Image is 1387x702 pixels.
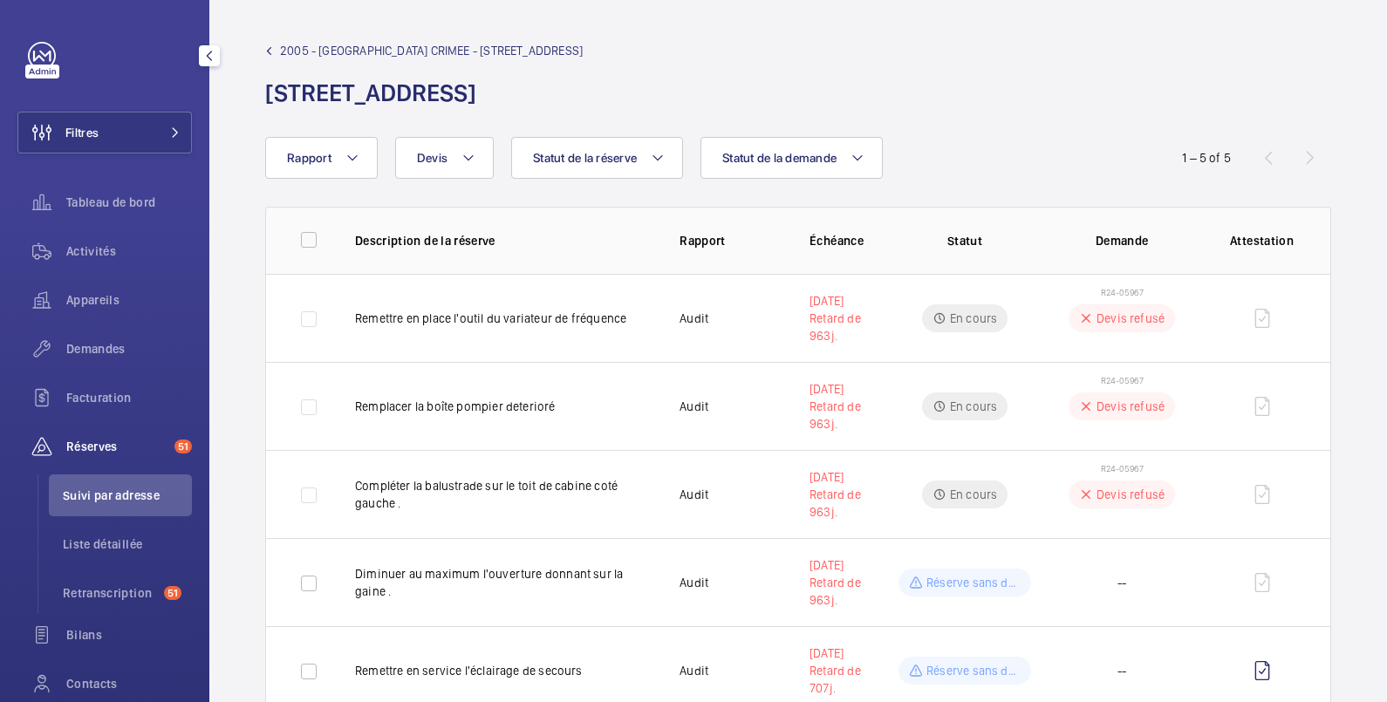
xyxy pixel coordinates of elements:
span: Activités [66,242,192,260]
span: 51 [164,586,181,600]
span: Devis [417,151,448,165]
button: Filtres [17,112,192,153]
p: En cours [950,486,997,503]
div: Retard de 707j. [810,662,886,697]
p: Audit [680,310,708,327]
p: Compléter la balustrade sur le toit de cabine coté gauche . [355,477,652,512]
span: Retranscription [63,584,157,602]
span: Contacts [66,675,192,692]
p: Attestation [1228,232,1295,249]
span: 2005 - [GEOGRAPHIC_DATA] CRIMEE - [STREET_ADDRESS] [280,42,583,59]
p: Audit [680,486,708,503]
p: Réserve sans demande [926,662,1021,679]
p: En cours [950,398,997,415]
span: Facturation [66,389,192,406]
span: -- [1117,574,1126,591]
span: Liste détaillée [63,535,192,553]
p: Audit [680,574,708,591]
span: Appareils [66,291,192,309]
span: Statut de la réserve [533,151,637,165]
span: R24-05967 [1101,463,1144,474]
p: Remettre en service l'éclairage de secours [355,662,652,679]
button: Statut de la réserve [511,137,683,179]
h1: [STREET_ADDRESS] [265,77,583,109]
button: Rapport [265,137,378,179]
p: Rapport [680,232,782,249]
div: Retard de 963j. [810,574,886,609]
span: Demandes [66,340,192,358]
span: Filtres [65,124,99,141]
span: Suivi par adresse [63,487,192,504]
p: Remplacer la boîte pompier deterioré [355,398,652,415]
div: Retard de 963j. [810,310,886,344]
p: Échéance [810,232,886,249]
p: Diminuer au maximum l'ouverture donnant sur la gaine . [355,565,652,600]
p: Devis refusé [1097,398,1165,415]
p: Audit [680,662,708,679]
p: Devis refusé [1097,310,1165,327]
p: Demande [1056,232,1188,249]
p: [DATE] [810,468,886,486]
span: R24-05967 [1101,287,1144,297]
p: [DATE] [810,644,886,662]
div: 1 – 5 of 5 [1182,149,1231,167]
div: Retard de 963j. [810,486,886,521]
button: Devis [395,137,494,179]
span: R24-05967 [1101,375,1144,385]
p: Audit [680,398,708,415]
p: Statut [898,232,1031,249]
span: 51 [174,440,192,453]
span: Réserves [66,438,167,455]
p: [DATE] [810,380,886,398]
span: Statut de la demande [722,151,837,165]
button: Statut de la demande [700,137,883,179]
span: -- [1117,662,1126,679]
span: Rapport [287,151,331,165]
p: Réserve sans demande [926,574,1021,591]
span: Tableau de bord [66,194,192,211]
p: [DATE] [810,292,886,310]
p: Remettre en place l'outil du variateur de fréquence [355,310,652,327]
p: [DATE] [810,556,886,574]
p: En cours [950,310,997,327]
div: Retard de 963j. [810,398,886,433]
p: Description de la réserve [355,232,652,249]
span: Bilans [66,626,192,644]
p: Devis refusé [1097,486,1165,503]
